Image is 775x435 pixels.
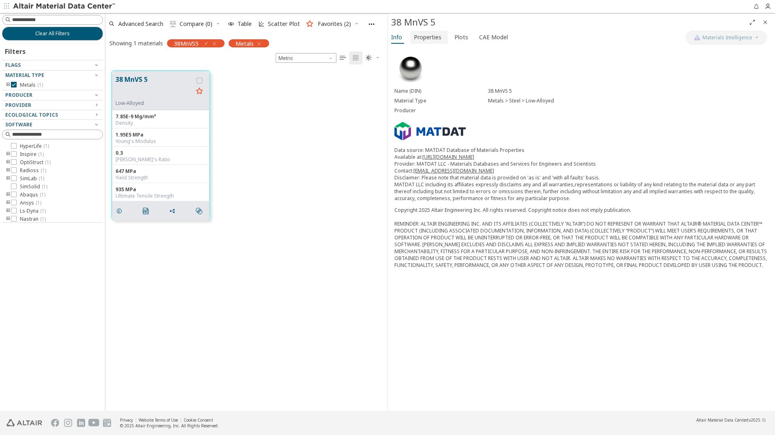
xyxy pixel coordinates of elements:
button: Ecological Topics [2,110,103,120]
i:  [196,208,202,214]
i:  [143,208,149,214]
i: toogle group [5,82,11,88]
span: HyperLife [20,143,49,149]
button: PDF Download [139,203,156,219]
span: ( 1 ) [37,81,43,88]
span: Altair Material Data Center [696,417,747,423]
div: Yield Strength [116,175,206,181]
div: [PERSON_NAME]'s Ratio [116,156,206,163]
span: Ls-Dyna [20,208,46,214]
span: Flags [5,62,21,68]
button: Material Type [2,70,103,80]
div: 647 MPa [116,168,206,175]
i:  [340,55,346,61]
span: OptiStruct [20,159,51,166]
div: 38 MnVS 5 [391,16,746,29]
div: Copyright 2025 Altair Engineering Inc. All rights reserved. Copyright notice does not imply publi... [394,207,769,269]
span: Metals [235,40,254,47]
span: Metric [276,53,336,63]
span: ( 1 ) [36,199,41,206]
span: Favorites (2) [318,21,351,27]
span: Scatter Plot [268,21,300,27]
span: ( 1 ) [40,207,46,214]
span: ( 1 ) [41,167,46,174]
button: Producer [2,90,103,100]
i:  [366,55,372,61]
i: toogle group [5,151,11,158]
button: Provider [2,100,103,110]
span: Abaqus [20,192,45,198]
div: 38 MnVS 5 [488,88,769,94]
span: Provider [5,102,31,109]
span: Compare (0) [180,21,212,27]
span: SimLab [20,175,44,182]
div: Producer [394,107,488,114]
span: SimSolid [20,183,47,190]
i: toogle group [5,216,11,222]
span: Software [5,121,32,128]
div: Metals > Steel > Low-Alloyed [488,98,769,104]
div: Filters [2,41,30,60]
a: Cookie Consent [184,417,213,423]
a: [EMAIL_ADDRESS][DOMAIN_NAME] [413,167,494,174]
button: Flags [2,60,103,70]
a: Website Terms of Use [139,417,178,423]
div: (v2025.1) [696,417,765,423]
div: grid [105,64,387,411]
button: Similar search [192,203,209,219]
span: CAE Model [479,31,508,44]
i: toogle group [5,159,11,166]
span: ( 1 ) [43,143,49,149]
span: Info [391,31,402,44]
span: Nastran [20,216,46,222]
div: 935 MPa [116,186,206,193]
span: Ansys [20,200,41,206]
div: 1.95E5 MPa [116,132,206,138]
div: Density [116,120,206,126]
span: ( 1 ) [39,175,44,182]
img: Material Type Image [394,52,427,85]
span: ( 1 ) [40,215,46,222]
a: Privacy [120,417,133,423]
button: Theme [362,51,383,64]
button: AI CopilotMaterials Intelligence [686,31,767,45]
p: Data source: MATDAT Database of Materials Properties Available at: Provider: MATDAT LLC - Materia... [394,147,769,202]
span: Plots [454,31,468,44]
i: toogle group [5,175,11,182]
span: Radioss [20,167,46,174]
div: Material Type [394,98,488,104]
i: toogle group [5,192,11,198]
div: 0.3 [116,150,206,156]
span: ( 1 ) [42,183,47,190]
span: ( 1 ) [38,151,44,158]
div: Low-Alloyed [116,100,193,107]
i: toogle group [5,200,11,206]
span: Advanced Search [118,21,163,27]
i:  [170,21,176,27]
button: Share [165,203,182,219]
img: Altair Material Data Center [13,2,116,11]
span: ( 1 ) [45,159,51,166]
div: Ultimate Tensile Strength [116,193,206,199]
span: Material Type [5,72,44,79]
div: Unit System [276,53,336,63]
div: Showing 1 materials [109,39,163,47]
button: Close [759,16,772,29]
span: Inspire [20,151,44,158]
button: Tile View [349,51,362,64]
button: Favorite [193,85,206,98]
img: AI Copilot [694,34,700,41]
span: Table [238,21,252,27]
div: Name (DIN) [394,88,488,94]
div: Young's Modulus [116,138,206,145]
span: Clear All Filters [35,30,70,37]
span: Producer [5,92,32,98]
img: Altair Engineering [6,419,42,426]
button: Clear All Filters [2,27,103,41]
i:  [353,55,359,61]
span: Properties [414,31,441,44]
button: Full Screen [746,16,759,29]
div: 7.85E-9 Mg/mm³ [116,113,206,120]
span: ( 1 ) [40,191,45,198]
button: 38 MnVS 5 [116,75,193,100]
